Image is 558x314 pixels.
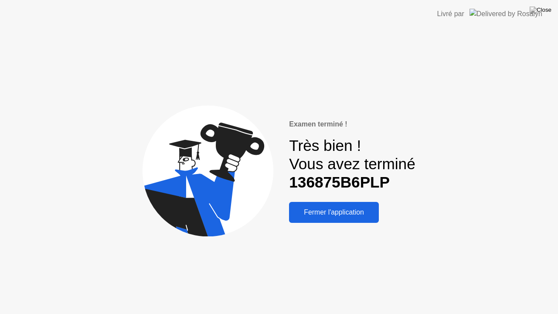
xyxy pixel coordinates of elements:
div: Livré par [437,9,464,19]
img: Delivered by Rosalyn [470,9,542,19]
div: Examen terminé ! [289,119,415,130]
div: Fermer l'application [292,208,376,216]
button: Fermer l'application [289,202,379,223]
b: 136875B6PLP [289,174,390,191]
div: Très bien ! Vous avez terminé [289,137,415,192]
img: Close [530,7,551,14]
